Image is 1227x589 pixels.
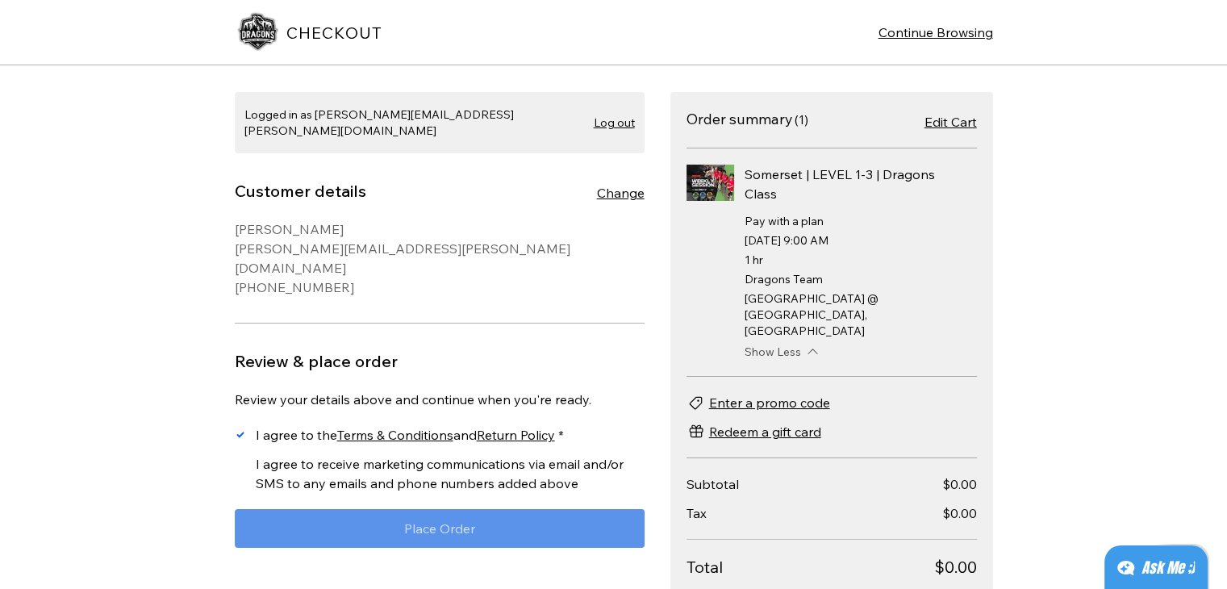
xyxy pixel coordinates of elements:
[235,509,645,548] button: Place Order
[687,110,793,128] h2: Order summary
[879,23,993,42] a: Continue Browsing
[256,427,555,443] span: I agree to the and
[687,474,977,579] section: Total due breakdown
[235,278,645,297] div: [PHONE_NUMBER]
[235,239,645,278] div: [PERSON_NAME][EMAIL_ADDRESS][PERSON_NAME][DOMAIN_NAME]
[337,427,453,443] span: Terms & Conditions
[477,427,555,443] span: Return Policy
[745,344,801,360] span: Show Less
[235,391,591,407] span: Review your details above and continue when you're ready.
[594,107,635,139] button: Log out
[244,107,591,139] span: Logged in as [PERSON_NAME][EMAIL_ADDRESS][PERSON_NAME][DOMAIN_NAME]
[594,115,635,131] span: Log out
[687,393,830,412] button: Enter a promo code
[597,183,645,203] button: Change
[795,111,808,127] span: Number of items 1
[235,351,398,371] h2: Review & place order
[745,291,879,338] span: [GEOGRAPHIC_DATA] @ [GEOGRAPHIC_DATA], [GEOGRAPHIC_DATA]
[687,148,977,377] ul: Items
[745,214,824,228] span: Pay with a plan
[942,476,977,492] span: $0.00
[404,522,475,535] span: Place Order
[687,476,739,492] span: Subtotal
[687,165,735,201] img: Somerset | LEVEL 1-3 | Dragons Class
[687,505,707,521] span: Tax
[235,181,366,201] h2: Customer details
[942,505,977,521] span: $0.00
[687,422,821,441] button: Redeem a gift card
[709,422,821,441] span: Redeem a gift card
[745,166,935,202] span: Somerset | LEVEL 1-3 | Dragons Class
[1141,557,1195,579] div: Ask Me ;)
[745,233,828,248] span: [DATE] 9:00 AM
[709,393,830,412] span: Enter a promo code
[235,219,645,239] div: [PERSON_NAME]
[687,556,934,579] span: Total
[745,253,763,267] span: 1 hr
[235,10,280,55] img: The Dragons | Empowering Youth, Enriching Families logo, when clicked will direct to the homepage
[745,344,977,360] button: Show Less
[256,456,624,491] span: I agree to receive marketing communications via email and/or SMS to any emails and phone numbers ...
[286,23,382,43] h1: CHECKOUT
[924,112,977,132] a: Edit Cart
[745,272,823,286] span: Dragons Team
[934,556,977,579] span: $0.00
